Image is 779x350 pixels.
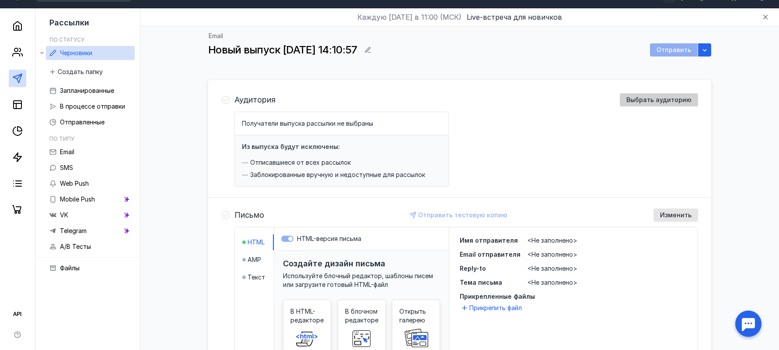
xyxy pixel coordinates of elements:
[46,99,135,113] a: В процессе отправки
[283,272,433,288] span: Используйте блочный редактор, шаблоны писем или загрузите готовый HTML-файл
[60,264,80,272] span: Файлы
[60,49,92,57] span: Черновики
[460,292,687,301] span: Прикрепленные файлы
[469,304,522,312] span: Прикрепить файл
[46,261,135,275] a: Файлы
[46,192,135,206] a: Mobile Push
[357,12,461,22] span: Каждую [DATE] в 11:00 (МСК)
[527,251,577,258] span: <Не заполнено>
[46,84,135,98] a: Запланированные
[626,96,692,104] span: Выбрать аудиторию
[460,265,486,272] span: Reply-to
[46,145,135,159] a: Email
[208,43,357,56] span: Новый выпуск [DATE] 14:10:57
[60,180,89,187] span: Web Push
[460,279,502,286] span: Тема письма
[290,307,324,325] span: В HTML-редакторе
[248,273,265,282] span: Текст
[283,259,385,268] h3: Создайте дизайн письма
[527,265,577,272] span: <Не заполнено>
[242,120,373,127] span: Получатели выпуска рассылки не выбраны
[460,251,520,258] span: Email отправителя
[345,307,378,325] span: В блочном редакторе
[60,103,125,110] span: В процессе отправки
[653,209,698,222] button: Изменить
[248,238,265,247] span: HTML
[49,18,89,27] span: Рассылки
[46,161,135,175] a: SMS
[620,93,698,106] button: Выбрать аудиторию
[60,195,95,203] span: Mobile Push
[248,255,261,264] span: AMP
[46,65,107,78] button: Создать папку
[60,227,87,234] span: Telegram
[49,135,74,142] h5: По типу
[46,240,135,254] a: A/B Тесты
[209,33,223,39] a: Email
[60,164,73,171] span: SMS
[399,307,433,325] span: Открыть галерею
[46,224,135,238] a: Telegram
[46,115,135,129] a: Отправленные
[60,118,105,126] span: Отправленные
[234,211,264,219] h4: Письмо
[527,237,577,244] span: <Не заполнено>
[467,13,562,21] span: Live-встреча для новичков
[250,170,425,179] span: Заблокированные вручную и недоступные для рассылок
[460,237,518,244] span: Имя отправителя
[467,12,562,22] button: Live-встреча для новичков
[58,68,103,76] span: Создать папку
[60,87,114,94] span: Запланированные
[660,212,692,219] span: Изменить
[46,46,135,60] a: Черновики
[460,303,525,313] button: Прикрепить файл
[60,211,68,219] span: VK
[49,36,84,43] h5: По статусу
[46,177,135,191] a: Web Push
[60,148,74,156] span: Email
[297,235,361,242] span: HTML-версия письма
[242,143,340,150] h4: Из выпуска будут исключены:
[46,208,135,222] a: VK
[527,279,577,286] span: <Не заполнено>
[234,95,276,104] h4: Аудитория
[250,158,351,167] span: Отписавшиеся от всех рассылок
[60,243,91,250] span: A/B Тесты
